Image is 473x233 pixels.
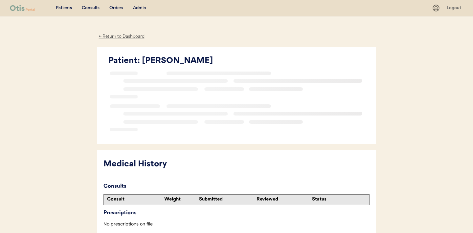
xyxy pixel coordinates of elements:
div: Weight [164,196,197,203]
div: Patients [56,5,72,11]
div: Orders [109,5,123,11]
div: Reviewed [257,196,310,203]
div: Status [312,196,366,203]
div: Logout [447,5,463,11]
div: Admin [133,5,146,11]
div: Consults [82,5,100,11]
div: Consults [103,182,370,191]
div: ← Return to Dashboard [97,33,146,40]
div: Prescriptions [103,208,370,218]
div: Medical History [103,158,370,171]
div: Submitted [199,196,253,203]
div: Consult [107,196,161,203]
div: No prescriptions on file [103,221,370,227]
div: Patient: [PERSON_NAME] [108,55,370,67]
